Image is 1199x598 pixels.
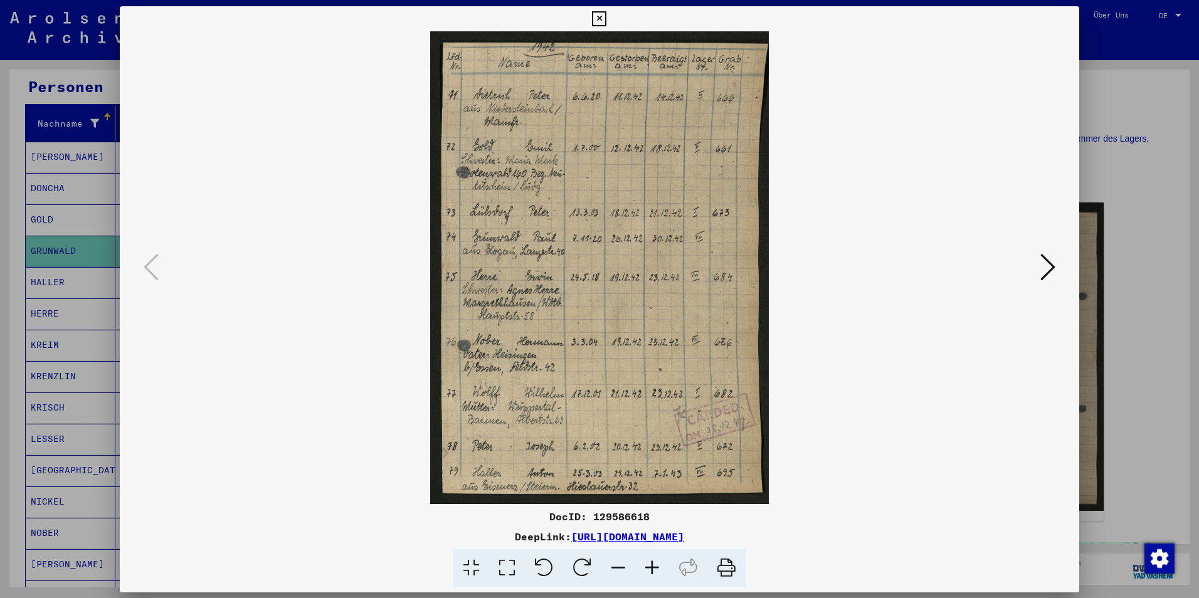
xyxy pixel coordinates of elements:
[571,530,684,543] a: [URL][DOMAIN_NAME]
[162,31,1037,504] img: 001.jpg
[1144,543,1174,573] div: Zustimmung ändern
[120,529,1079,544] div: DeepLink:
[120,509,1079,524] div: DocID: 129586618
[1144,543,1175,574] img: Zustimmung ändern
